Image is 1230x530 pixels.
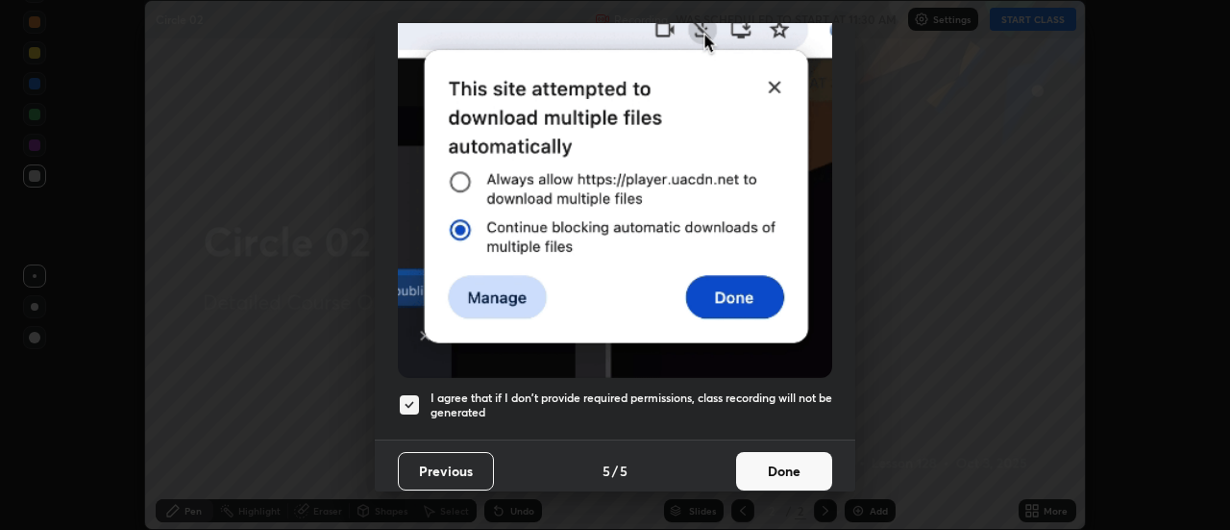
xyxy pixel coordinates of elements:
h4: 5 [620,461,627,481]
h4: / [612,461,618,481]
button: Previous [398,452,494,491]
button: Done [736,452,832,491]
h4: 5 [603,461,610,481]
h5: I agree that if I don't provide required permissions, class recording will not be generated [430,391,832,420]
